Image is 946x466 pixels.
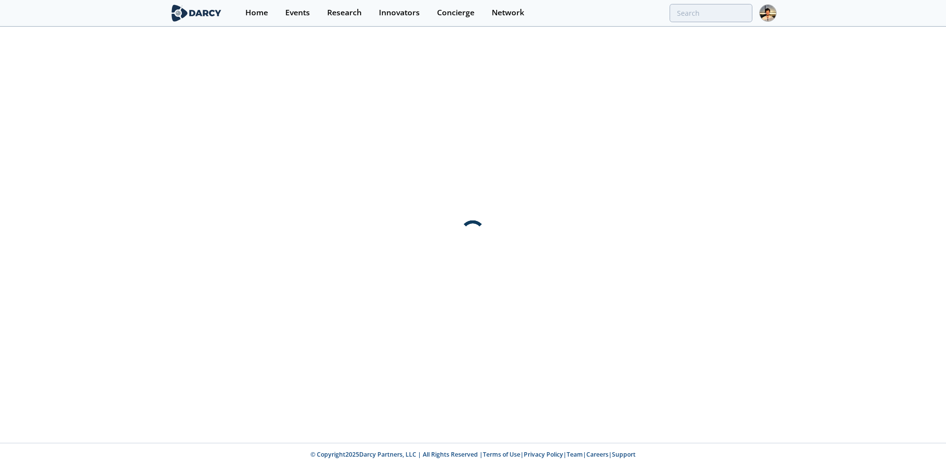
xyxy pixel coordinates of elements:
[483,450,520,459] a: Terms of Use
[612,450,636,459] a: Support
[492,9,524,17] div: Network
[586,450,608,459] a: Careers
[245,9,268,17] div: Home
[285,9,310,17] div: Events
[327,9,362,17] div: Research
[670,4,752,22] input: Advanced Search
[759,4,777,22] img: Profile
[567,450,583,459] a: Team
[108,450,838,459] p: © Copyright 2025 Darcy Partners, LLC | All Rights Reserved | | | | |
[169,4,223,22] img: logo-wide.svg
[379,9,420,17] div: Innovators
[437,9,474,17] div: Concierge
[524,450,563,459] a: Privacy Policy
